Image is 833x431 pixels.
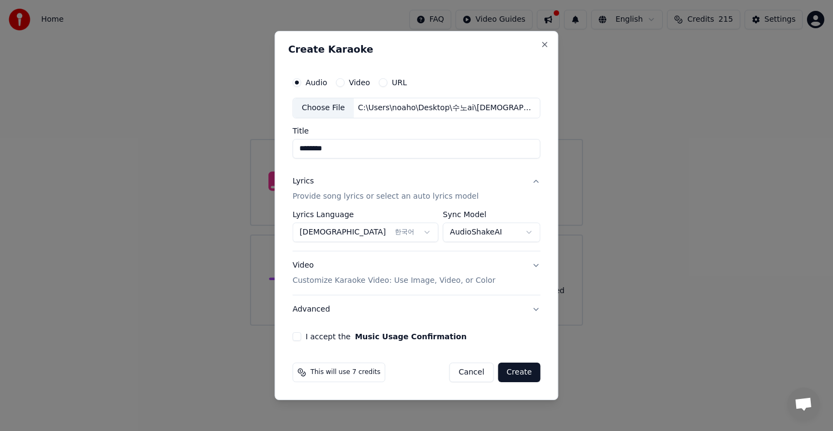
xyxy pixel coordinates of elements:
[450,363,494,382] button: Cancel
[292,167,540,211] button: LyricsProvide song lyrics or select an auto lyrics model
[443,211,541,218] label: Sync Model
[354,103,538,113] div: C:\Users\noaho\Desktop\수노ai\[DEMOGRAPHIC_DATA]외우기 1탄\[DEMOGRAPHIC_DATA]외우기 1탄.wav
[292,176,313,187] div: Lyrics
[292,127,540,135] label: Title
[293,98,354,118] div: Choose File
[292,275,495,286] p: Customize Karaoke Video: Use Image, Video, or Color
[305,333,466,340] label: I accept the
[288,45,544,54] h2: Create Karaoke
[305,79,327,86] label: Audio
[355,333,466,340] button: I accept the
[498,363,541,382] button: Create
[292,295,540,324] button: Advanced
[310,368,380,377] span: This will use 7 credits
[349,79,370,86] label: Video
[292,260,495,286] div: Video
[292,251,540,295] button: VideoCustomize Karaoke Video: Use Image, Video, or Color
[292,211,540,251] div: LyricsProvide song lyrics or select an auto lyrics model
[292,211,438,218] label: Lyrics Language
[392,79,407,86] label: URL
[292,191,478,202] p: Provide song lyrics or select an auto lyrics model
